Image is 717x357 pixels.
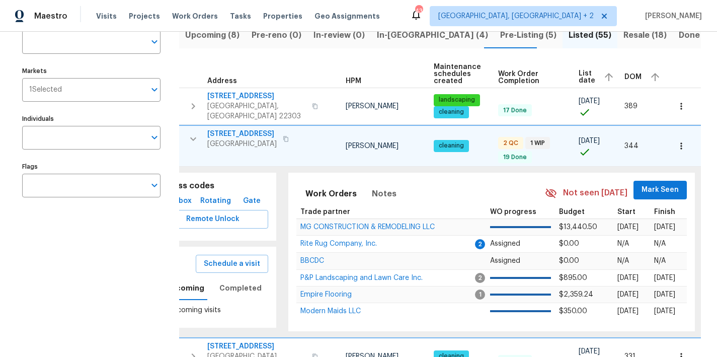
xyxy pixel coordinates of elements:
span: P&P Landscaping and Lawn Care Inc. [300,274,423,281]
span: DOM [624,74,642,81]
span: $2,359.24 [559,291,593,298]
p: Assigned [490,239,550,249]
span: 2 [475,239,485,249]
span: Pre-Listing (5) [500,28,556,42]
span: [GEOGRAPHIC_DATA] [207,139,277,149]
span: Maestro [34,11,67,21]
span: [PERSON_NAME] [641,11,702,21]
span: 17 Done [499,106,531,115]
span: [GEOGRAPHIC_DATA], [GEOGRAPHIC_DATA] + 2 [438,11,594,21]
span: [DATE] [617,291,639,298]
span: 2 QC [499,139,522,148]
span: Maintenance schedules created [434,63,481,85]
span: $0.00 [559,257,579,264]
button: Open [147,178,162,192]
span: [STREET_ADDRESS] [207,91,306,101]
span: Rotating [200,195,231,207]
span: Trade partner [300,208,350,216]
a: MG CONSTRUCTION & REMODELING LLC [300,224,435,230]
span: [DATE] [617,274,639,281]
span: MG CONSTRUCTION & REMODELING LLC [300,224,435,231]
span: [GEOGRAPHIC_DATA], [GEOGRAPHIC_DATA] 22303 [207,101,306,121]
span: Empire Flooring [300,291,352,298]
button: Open [147,83,162,97]
span: Work Order Completion [498,70,562,85]
a: Rite Rug Company, Inc. [300,241,377,247]
button: Rotating [196,192,235,210]
button: Gate [235,192,268,210]
span: N/A [617,240,629,247]
span: [DATE] [654,224,675,231]
span: HPM [346,78,361,85]
span: 389 [624,103,638,110]
a: P&P Landscaping and Lawn Care Inc. [300,275,423,281]
span: Pre-reno (0) [252,28,301,42]
span: Finish [654,208,675,216]
span: [DATE] [579,98,600,105]
span: Rite Rug Company, Inc. [300,240,377,247]
span: N/A [654,240,666,247]
span: 19 Done [499,153,531,162]
button: Open [147,35,162,49]
span: Tasks [230,13,251,20]
div: 43 [415,6,422,16]
button: Open [147,130,162,145]
button: Mark Seen [633,181,687,199]
span: cleaning [435,108,468,116]
span: [PERSON_NAME] [346,103,399,110]
span: 1 Selected [29,86,62,94]
label: Individuals [22,116,161,122]
span: Resale (18) [623,28,667,42]
span: Upcoming [166,282,204,295]
span: Work Orders [305,187,357,201]
span: Start [617,208,635,216]
button: Schedule a visit [196,255,268,273]
span: 1 WIP [526,139,549,148]
span: [PERSON_NAME] [346,142,399,150]
span: 1 [475,290,485,300]
span: Modern Maids LLC [300,308,361,315]
span: N/A [617,257,629,264]
span: Work Orders [172,11,218,21]
span: Notes [372,187,396,201]
span: [STREET_ADDRESS] [207,129,277,139]
span: WO progress [490,208,536,216]
span: Address [207,78,237,85]
span: Not seen [DATE] [563,187,627,199]
span: Upcoming (8) [185,28,240,42]
span: [STREET_ADDRESS] [207,341,306,351]
span: In-[GEOGRAPHIC_DATA] (4) [377,28,488,42]
span: landscaping [435,96,479,104]
span: Geo Assignments [314,11,380,21]
span: 344 [624,142,639,150]
span: Listed (55) [569,28,611,42]
span: cleaning [435,141,468,150]
span: Remote Unlock [165,213,260,226]
span: Mark Seen [642,184,679,196]
button: Remote Unlock [157,210,268,229]
a: Modern Maids LLC [300,308,361,314]
span: Projects [129,11,160,21]
label: Markets [22,68,161,74]
span: [DATE] [654,308,675,315]
span: N/A [654,257,666,264]
a: Empire Flooring [300,292,352,298]
span: Budget [559,208,585,216]
span: 2 [475,273,485,283]
span: [DATE] [617,224,639,231]
p: Assigned [490,256,550,266]
h5: Access codes [157,181,268,191]
span: [DATE] [654,291,675,298]
span: $895.00 [559,274,587,281]
span: Schedule a visit [204,258,260,270]
p: No Upcoming visits [157,305,268,316]
a: BBCDC [300,258,324,264]
span: Gate [240,195,264,207]
span: BBCDC [300,257,324,264]
span: [DATE] [579,137,600,145]
span: $0.00 [559,240,579,247]
span: $350.00 [559,308,587,315]
span: [DATE] [579,348,600,355]
span: Properties [263,11,302,21]
span: Completed [219,282,262,295]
